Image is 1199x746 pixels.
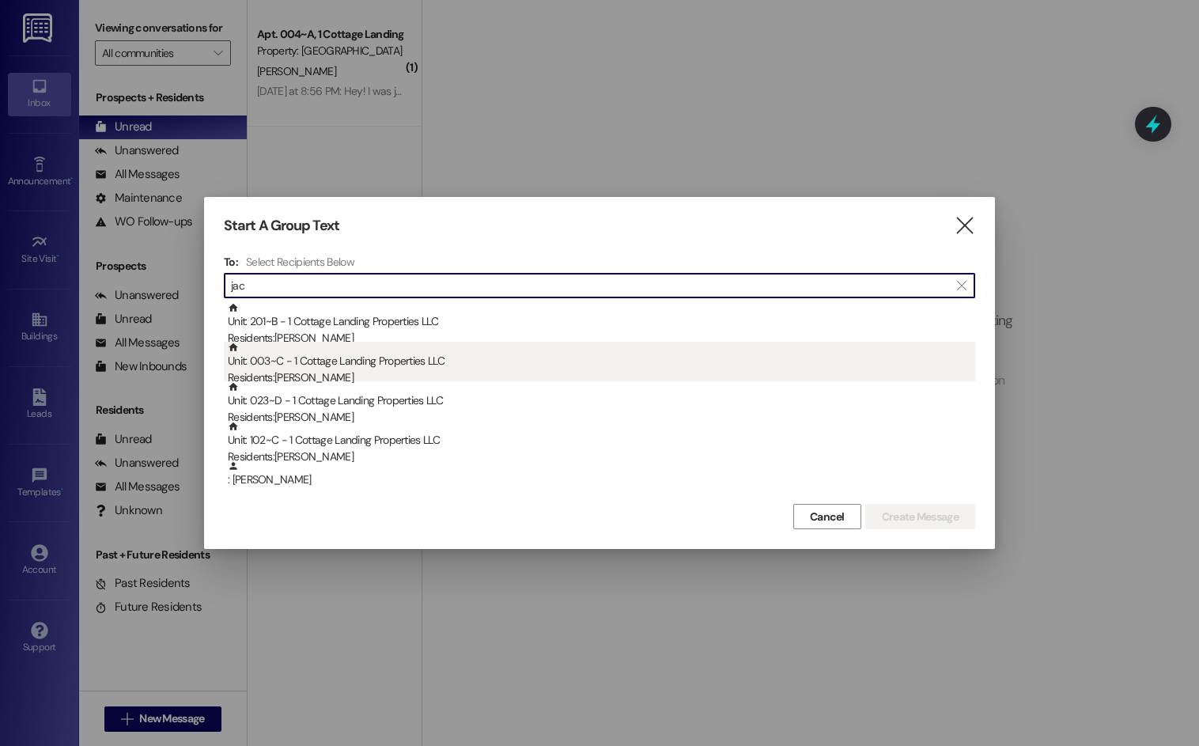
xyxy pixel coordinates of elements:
[224,421,975,460] div: Unit: 102~C - 1 Cottage Landing Properties LLCResidents:[PERSON_NAME]
[865,504,975,529] button: Create Message
[228,409,975,426] div: Residents: [PERSON_NAME]
[224,342,975,381] div: Unit: 003~C - 1 Cottage Landing Properties LLCResidents:[PERSON_NAME]
[231,275,949,297] input: Search for any contact or apartment
[228,302,975,347] div: Unit: 201~B - 1 Cottage Landing Properties LLC
[228,342,975,387] div: Unit: 003~C - 1 Cottage Landing Properties LLC
[957,279,966,292] i: 
[810,509,845,525] span: Cancel
[228,330,975,346] div: Residents: [PERSON_NAME]
[954,218,975,234] i: 
[224,217,339,235] h3: Start A Group Text
[228,460,975,488] div: : [PERSON_NAME]
[224,460,975,500] div: : [PERSON_NAME]
[882,509,959,525] span: Create Message
[246,255,354,269] h4: Select Recipients Below
[228,369,975,386] div: Residents: [PERSON_NAME]
[228,449,975,465] div: Residents: [PERSON_NAME]
[224,302,975,342] div: Unit: 201~B - 1 Cottage Landing Properties LLCResidents:[PERSON_NAME]
[224,255,238,269] h3: To:
[228,381,975,426] div: Unit: 023~D - 1 Cottage Landing Properties LLC
[793,504,861,529] button: Cancel
[224,381,975,421] div: Unit: 023~D - 1 Cottage Landing Properties LLCResidents:[PERSON_NAME]
[228,421,975,466] div: Unit: 102~C - 1 Cottage Landing Properties LLC
[949,274,974,297] button: Clear text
